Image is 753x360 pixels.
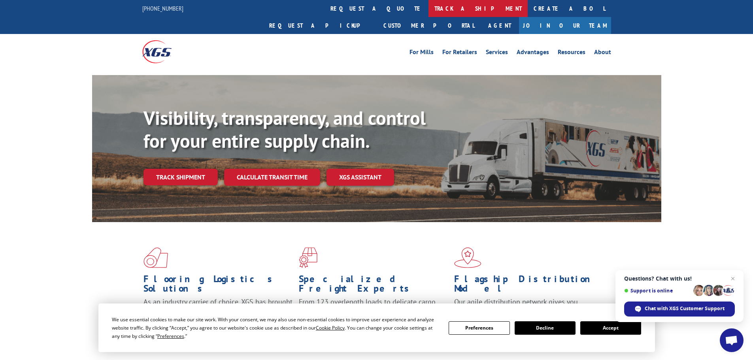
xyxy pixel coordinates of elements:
a: Open chat [720,328,744,352]
div: We use essential cookies to make our site work. With your consent, we may also use non-essential ... [112,315,439,340]
button: Decline [515,321,576,335]
span: Support is online [624,288,691,294]
button: Preferences [449,321,510,335]
span: As an industry carrier of choice, XGS has brought innovation and dedication to flooring logistics... [143,297,293,325]
a: XGS ASSISTANT [326,169,394,186]
button: Accept [580,321,641,335]
span: Chat with XGS Customer Support [645,305,725,312]
a: Calculate transit time [224,169,320,186]
a: Track shipment [143,169,218,185]
h1: Flagship Distribution Model [454,274,604,297]
a: For Mills [410,49,434,58]
h1: Flooring Logistics Solutions [143,274,293,297]
a: Advantages [517,49,549,58]
span: Preferences [157,333,184,339]
a: Join Our Team [519,17,611,34]
b: Visibility, transparency, and control for your entire supply chain. [143,106,426,153]
img: xgs-icon-flagship-distribution-model-red [454,247,481,268]
a: Services [486,49,508,58]
p: From 123 overlength loads to delicate cargo, our experienced staff knows the best way to move you... [299,297,448,332]
a: Resources [558,49,585,58]
a: Request a pickup [263,17,377,34]
span: Cookie Policy [316,324,345,331]
span: Chat with XGS Customer Support [624,302,735,317]
img: xgs-icon-total-supply-chain-intelligence-red [143,247,168,268]
a: Agent [480,17,519,34]
h1: Specialized Freight Experts [299,274,448,297]
span: Questions? Chat with us! [624,275,735,282]
span: Our agile distribution network gives you nationwide inventory management on demand. [454,297,600,316]
div: Cookie Consent Prompt [98,303,655,352]
a: About [594,49,611,58]
img: xgs-icon-focused-on-flooring-red [299,247,317,268]
a: Customer Portal [377,17,480,34]
a: For Retailers [442,49,477,58]
a: [PHONE_NUMBER] [142,4,183,12]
